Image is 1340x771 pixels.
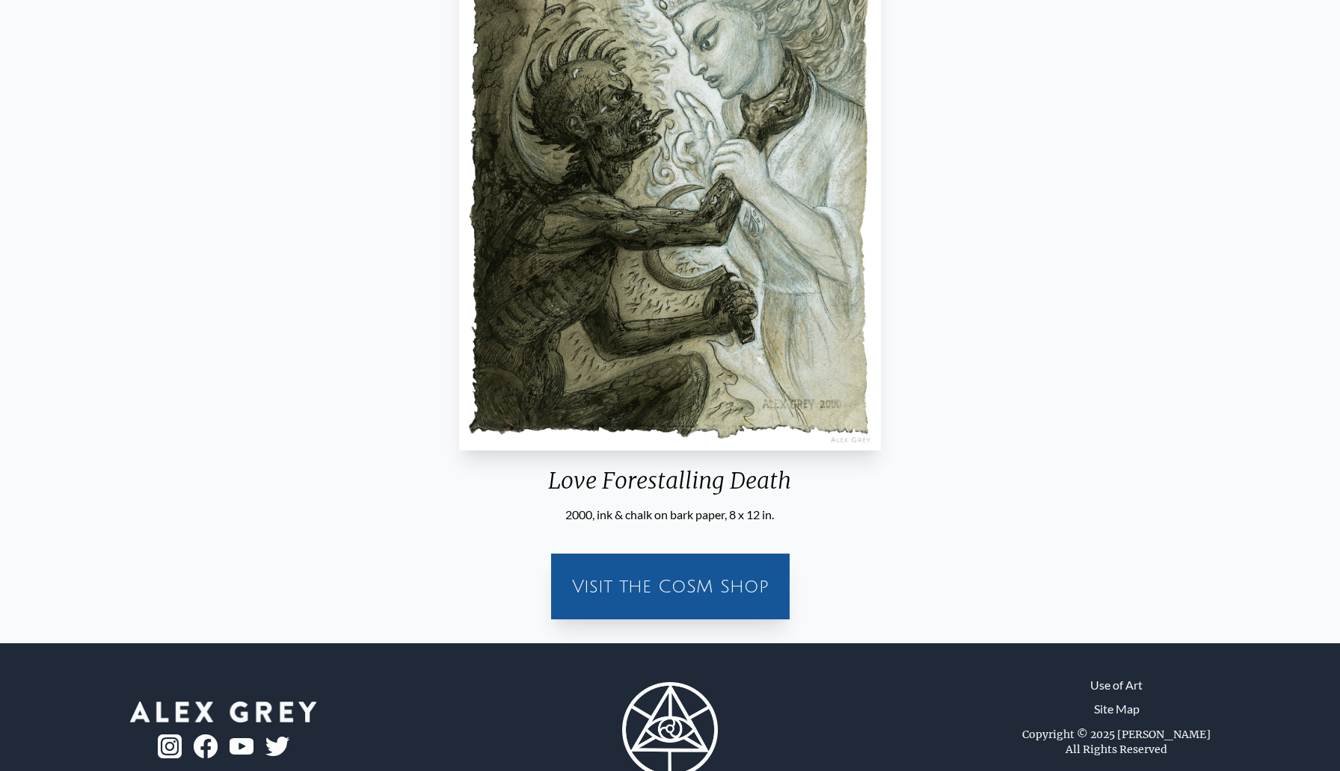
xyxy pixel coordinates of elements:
[265,737,289,756] img: twitter-logo.png
[1090,676,1143,694] a: Use of Art
[230,738,253,755] img: youtube-logo.png
[453,506,886,524] div: 2000, ink & chalk on bark paper, 8 x 12 in.
[1094,700,1140,718] a: Site Map
[560,563,781,610] a: Visit the CoSM Shop
[1022,727,1211,742] div: Copyright © 2025 [PERSON_NAME]
[194,734,218,758] img: fb-logo.png
[453,467,886,506] div: Love Forestalling Death
[158,734,182,758] img: ig-logo.png
[1066,742,1167,757] div: All Rights Reserved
